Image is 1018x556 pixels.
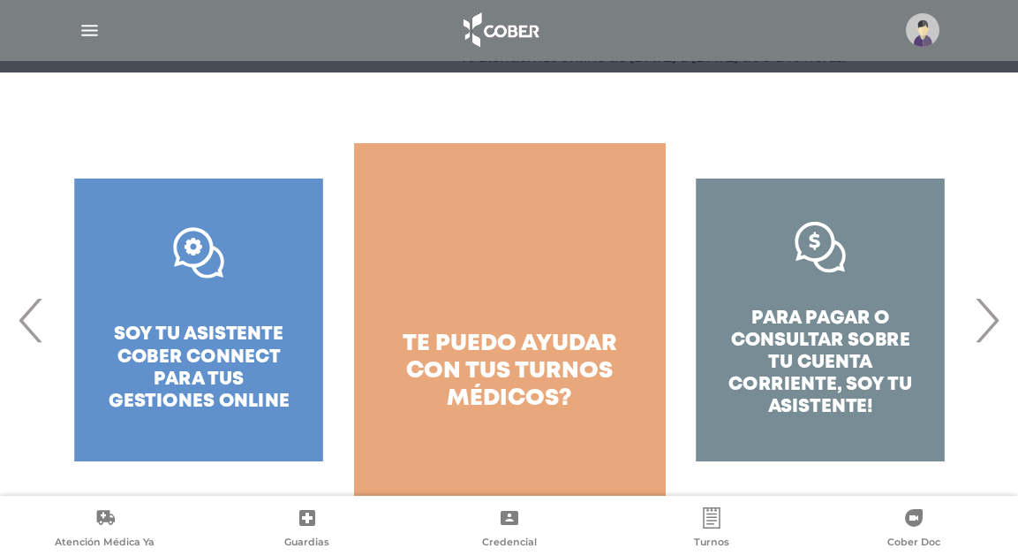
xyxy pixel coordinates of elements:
[284,536,329,552] span: Guardias
[906,13,939,47] img: profile-placeholder.svg
[610,507,812,552] a: Turnos
[354,143,665,497] a: te puedo ayudar con tus turnos médicos?
[4,507,206,552] a: Atención Médica Ya
[55,536,155,552] span: Atención Médica Ya
[403,333,617,382] span: te puedo ayudar con tus
[454,9,547,51] img: logo_cober_home-white.png
[408,507,610,552] a: Credencial
[969,272,1004,368] span: Next
[887,536,940,552] span: Cober Doc
[206,507,408,552] a: Guardias
[694,536,729,552] span: Turnos
[482,536,537,552] span: Credencial
[447,361,613,409] span: turnos médicos?
[79,19,101,42] img: Cober_menu-lines-white.svg
[812,507,1014,552] a: Cober Doc
[14,272,49,368] span: Previous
